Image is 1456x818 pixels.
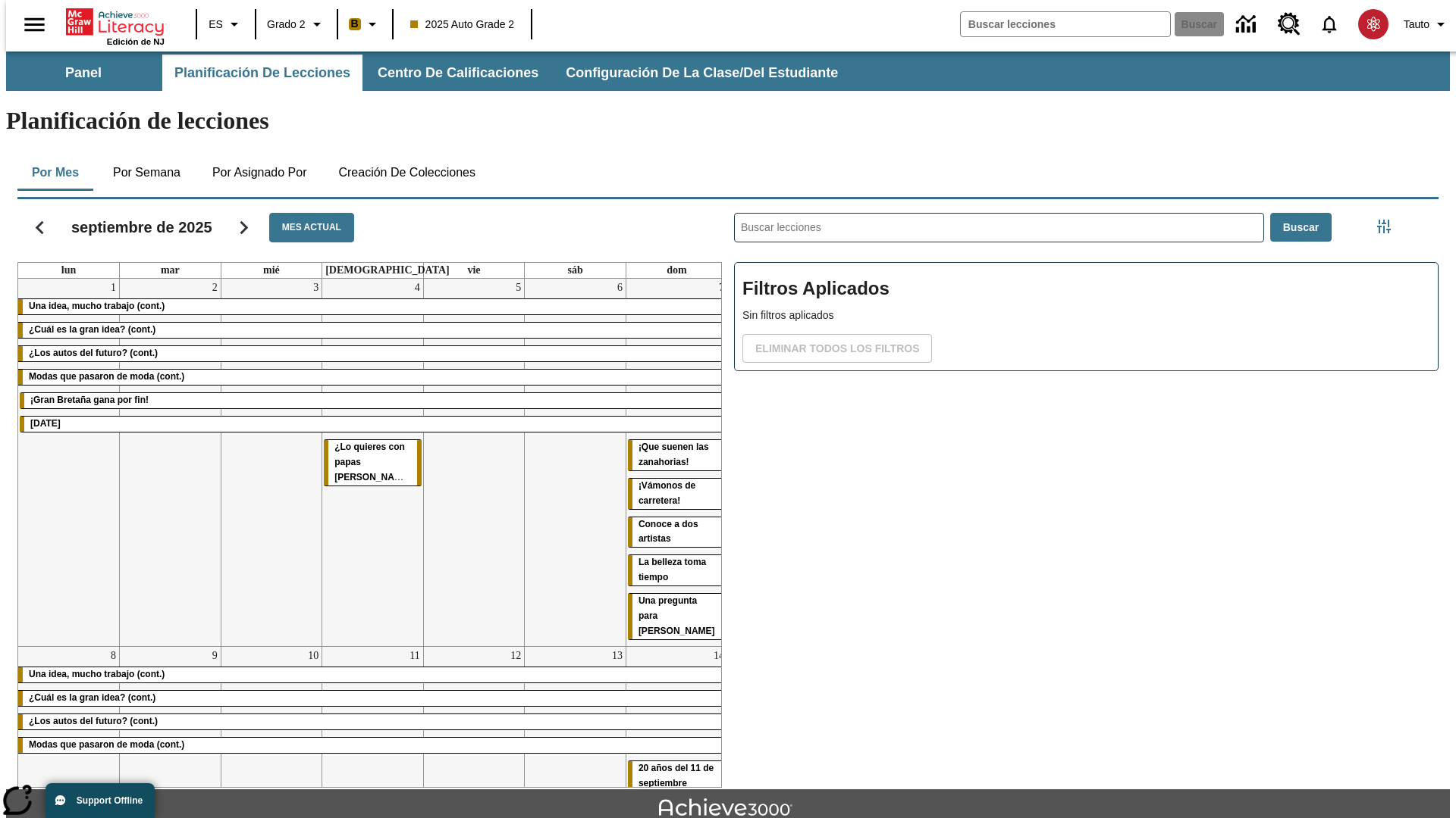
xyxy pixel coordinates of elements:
[628,440,726,470] div: ¡Que suenen las zanahorias!
[29,669,165,679] span: Una idea, mucho trabajo (cont.)
[1358,9,1389,39] img: avatar image
[30,418,61,429] span: Día del Trabajo
[1369,211,1399,242] button: Menú lateral de filtros
[101,155,193,191] button: Por semana
[639,595,715,636] span: Una pregunta para Joplin
[412,279,423,297] a: 4 de septiembre de 2025
[351,14,359,33] span: B
[12,2,57,47] button: Abrir el menú lateral
[66,5,165,46] div: Portada
[107,37,165,46] span: Edición de NJ
[961,12,1170,36] input: Buscar campo
[322,279,424,646] td: 4 de septiembre de 2025
[29,324,155,335] span: ¿Cuál es la gran idea? (cont.)
[305,647,322,665] a: 10 de septiembre de 2025
[224,208,263,247] button: Seguir
[29,716,158,726] span: ¿Los autos del futuro? (cont.)
[18,667,727,682] div: Una idea, mucho trabajo (cont.)
[1310,5,1349,44] a: Notificaciones
[260,263,283,278] a: miércoles
[209,279,221,297] a: 2 de septiembre de 2025
[324,440,422,485] div: ¿Lo quieres con papas fritas?
[343,11,388,38] button: Boost El color de la clase es anaranjado claro. Cambiar el color de la clase.
[742,270,1430,308] h2: Filtros Aplicados
[6,52,1450,91] div: Subbarra de navegación
[18,346,727,361] div: ¿Los autos del futuro? (cont.)
[410,17,515,33] span: 2025 Auto Grade 2
[261,11,332,38] button: Grado: Grado 2, Elige un grado
[628,555,726,585] div: La belleza toma tiempo
[1398,11,1456,38] button: Perfil/Configuración
[108,279,119,297] a: 1 de septiembre de 2025
[664,263,689,278] a: domingo
[639,442,709,467] span: ¡Que suenen las zanahorias!
[6,55,852,91] div: Subbarra de navegación
[735,214,1263,242] input: Buscar lecciones
[202,11,250,38] button: Lenguaje: ES, Selecciona un idioma
[18,714,727,729] div: ¿Los autos del futuro? (cont.)
[45,783,155,818] button: Support Offline
[378,64,538,82] span: Centro de calificaciones
[1404,17,1429,33] span: Tauto
[8,55,159,91] button: Panel
[554,55,850,91] button: Configuración de la clase/del estudiante
[722,193,1439,788] div: Buscar
[162,55,362,91] button: Planificación de lecciones
[77,795,143,806] span: Support Offline
[564,263,585,278] a: sábado
[464,263,483,278] a: viernes
[20,208,59,247] button: Regresar
[108,647,119,665] a: 8 de septiembre de 2025
[65,64,102,82] span: Panel
[366,55,551,91] button: Centro de calificaciones
[639,763,714,788] span: 20 años del 11 de septiembre
[29,692,155,703] span: ¿Cuál es la gran idea? (cont.)
[29,301,165,311] span: Una idea, mucho trabajo (cont.)
[267,17,306,33] span: Grado 2
[30,395,149,405] span: ¡Gran Bretaña gana por fin!
[18,299,727,314] div: Una idea, mucho trabajo (cont.)
[609,647,626,665] a: 13 de septiembre de 2025
[639,557,706,582] span: La belleza toma tiempo
[626,279,727,646] td: 7 de septiembre de 2025
[209,17,223,33] span: ES
[174,64,350,82] span: Planificación de lecciones
[200,155,319,191] button: Por asignado por
[742,308,1430,323] p: Sin filtros aplicados
[18,691,727,706] div: ¿Cuál es la gran idea? (cont.)
[734,262,1439,371] div: Filtros Aplicados
[1349,5,1398,44] button: Escoja un nuevo avatar
[628,594,726,639] div: Una pregunta para Joplin
[310,279,322,297] a: 3 de septiembre de 2025
[566,64,838,82] span: Configuración de la clase/del estudiante
[66,7,165,37] a: Portada
[334,442,416,482] span: ¿Lo quieres con papas fritas?
[221,279,322,646] td: 3 de septiembre de 2025
[18,279,120,646] td: 1 de septiembre de 2025
[1270,213,1332,242] button: Buscar
[158,263,183,278] a: martes
[639,519,698,545] span: Conoce a dos artistas
[18,323,727,338] div: ¿Cuál es la gran idea? (cont.)
[639,480,695,506] span: ¡Vámonos de carretera!
[614,279,626,297] a: 6 de septiembre de 2025
[20,417,726,432] div: Día del Trabajo
[507,647,524,665] a: 12 de septiembre de 2025
[18,738,727,753] div: Modas que pasaron de moda (cont.)
[269,213,354,242] button: Mes actual
[18,370,727,385] div: Modas que pasaron de moda (cont.)
[525,279,626,646] td: 6 de septiembre de 2025
[628,479,726,509] div: ¡Vámonos de carretera!
[322,263,453,278] a: jueves
[5,193,722,788] div: Calendario
[29,739,184,750] span: Modas que pasaron de moda (cont.)
[71,218,212,236] h2: septiembre de 2025
[29,371,184,382] span: Modas que pasaron de moda (cont.)
[1227,4,1269,45] a: Centro de información
[58,263,79,278] a: lunes
[628,761,726,791] div: 20 años del 11 de septiembre
[209,647,221,665] a: 9 de septiembre de 2025
[406,647,422,665] a: 11 de septiembre de 2025
[120,279,221,646] td: 2 de septiembre de 2025
[17,155,93,191] button: Por mes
